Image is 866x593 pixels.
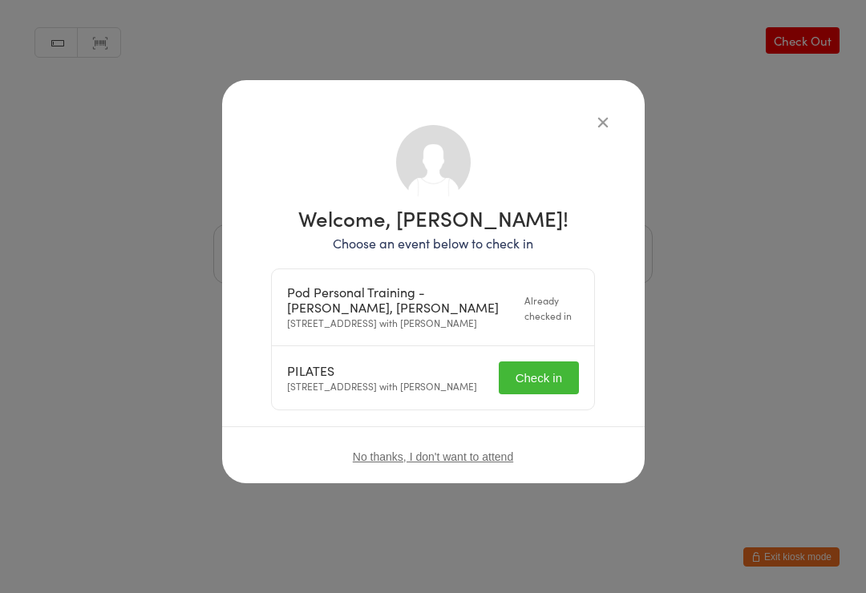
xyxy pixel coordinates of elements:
div: [STREET_ADDRESS] with [PERSON_NAME] [287,284,515,330]
button: No thanks, I don't want to attend [353,450,513,463]
button: Check in [499,361,579,394]
img: no_photo.png [396,125,471,200]
p: Choose an event below to check in [271,234,595,252]
h1: Welcome, [PERSON_NAME]! [271,208,595,228]
div: [STREET_ADDRESS] with [PERSON_NAME] [287,363,477,393]
div: Pod Personal Training - [PERSON_NAME], [PERSON_NAME] [287,284,515,315]
div: Already checked in [524,292,579,323]
div: PILATES [287,363,477,378]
